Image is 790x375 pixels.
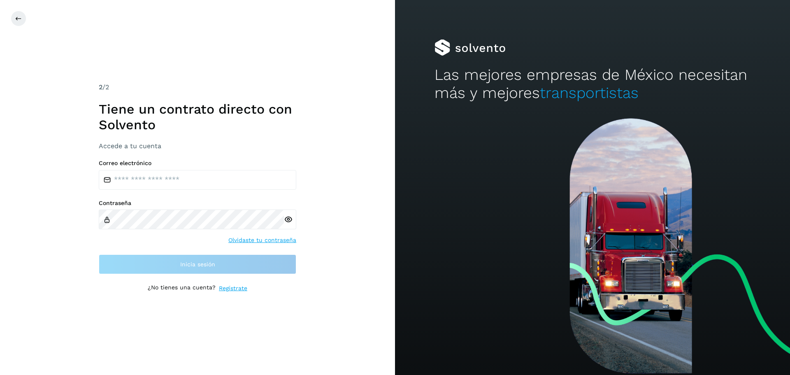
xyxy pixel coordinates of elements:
label: Contraseña [99,200,296,207]
span: 2 [99,83,102,91]
span: Inicia sesión [180,261,215,267]
span: transportistas [540,84,639,102]
div: /2 [99,82,296,92]
h1: Tiene un contrato directo con Solvento [99,101,296,133]
h2: Las mejores empresas de México necesitan más y mejores [434,66,750,102]
a: Regístrate [219,284,247,293]
button: Inicia sesión [99,254,296,274]
a: Olvidaste tu contraseña [228,236,296,245]
label: Correo electrónico [99,160,296,167]
p: ¿No tienes una cuenta? [148,284,216,293]
h3: Accede a tu cuenta [99,142,296,150]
